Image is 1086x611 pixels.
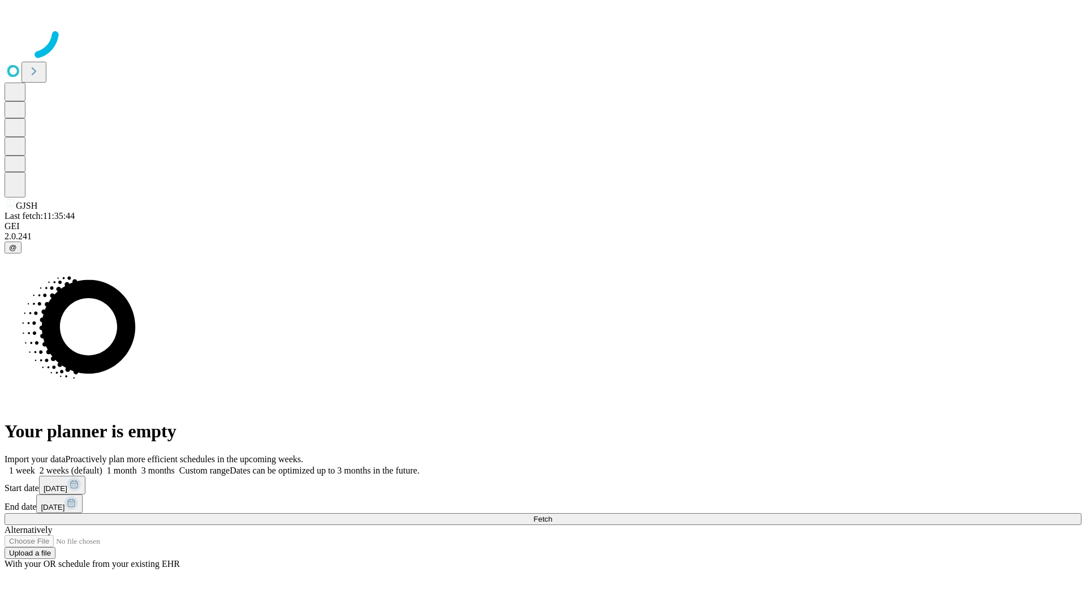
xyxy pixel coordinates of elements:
[5,559,180,569] span: With your OR schedule from your existing EHR
[5,242,21,253] button: @
[9,243,17,252] span: @
[36,494,83,513] button: [DATE]
[5,231,1081,242] div: 2.0.241
[230,466,419,475] span: Dates can be optimized up to 3 months in the future.
[5,513,1081,525] button: Fetch
[533,515,552,523] span: Fetch
[9,466,35,475] span: 1 week
[179,466,230,475] span: Custom range
[40,466,102,475] span: 2 weeks (default)
[107,466,137,475] span: 1 month
[5,421,1081,442] h1: Your planner is empty
[5,494,1081,513] div: End date
[141,466,175,475] span: 3 months
[39,476,85,494] button: [DATE]
[5,525,52,535] span: Alternatively
[5,476,1081,494] div: Start date
[5,454,66,464] span: Import your data
[5,547,55,559] button: Upload a file
[66,454,303,464] span: Proactively plan more efficient schedules in the upcoming weeks.
[5,221,1081,231] div: GEI
[16,201,37,210] span: GJSH
[41,503,64,511] span: [DATE]
[44,484,67,493] span: [DATE]
[5,211,75,221] span: Last fetch: 11:35:44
